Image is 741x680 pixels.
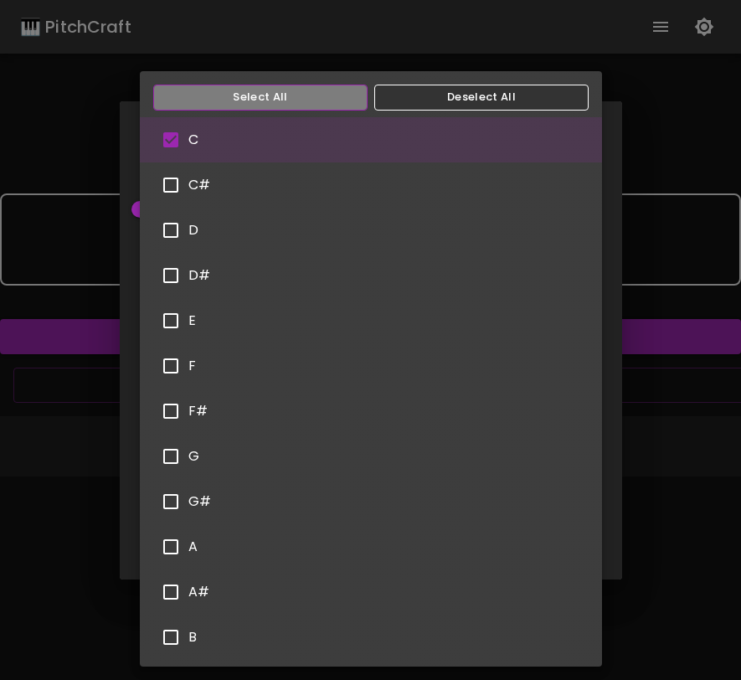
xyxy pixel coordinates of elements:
[188,401,589,421] span: F#
[188,492,589,512] span: G#
[188,130,589,150] span: C
[188,175,589,195] span: C#
[188,220,589,240] span: D
[188,627,589,647] span: B
[188,311,589,331] span: E
[374,85,589,111] button: Deselect All
[188,265,589,286] span: D#
[188,446,589,466] span: G
[188,582,589,602] span: A#
[188,356,589,376] span: F
[188,537,589,557] span: A
[153,85,368,111] button: Select All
